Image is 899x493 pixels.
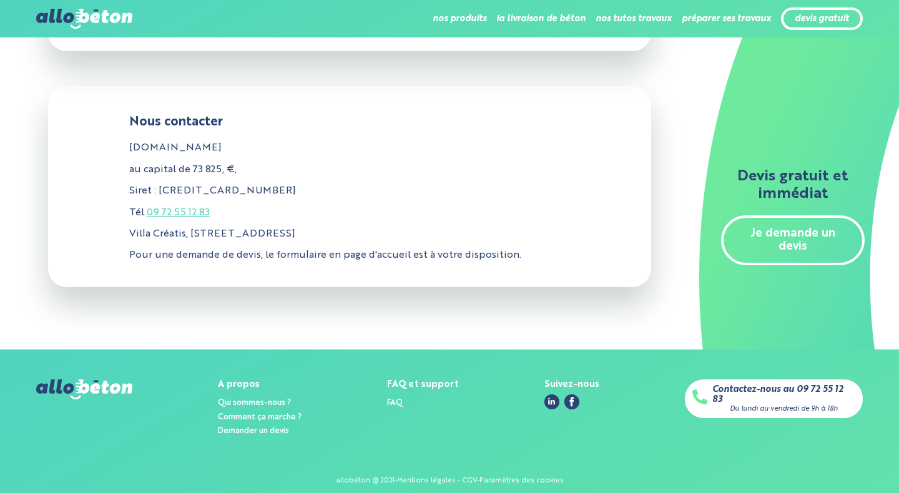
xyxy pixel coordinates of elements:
p: au capital de 73 825, €, [129,164,570,175]
img: allobéton [36,379,132,399]
a: Comment ça marche ? [218,413,302,421]
a: Contactez-nous au 09 72 55 12 83 [712,384,855,405]
div: allobéton @ 2021 [336,477,395,485]
li: la livraison de béton [496,4,586,34]
li: nos tutos travaux [596,4,672,34]
p: [DOMAIN_NAME] [129,142,570,154]
a: CGV [462,477,477,484]
p: Tél. [129,207,570,218]
a: devis gratuit [795,14,849,24]
div: A propos [218,379,302,390]
h3: Nous contacter [129,115,570,130]
a: FAQ [387,399,403,407]
p: Siret : [CREDIT_CARD_NUMBER] [129,185,570,197]
div: - [395,477,397,485]
img: allobéton [36,9,132,29]
a: Demander un devis [218,427,289,435]
p: Villa Créatis, [STREET_ADDRESS] [129,228,570,240]
a: Mentions légales [397,477,456,484]
a: Paramètres des cookies [479,477,564,484]
div: Suivez-nous [544,379,599,390]
p: Pour une demande de devis, le formulaire en page d'accueil est à votre disposition. [129,250,570,261]
div: FAQ et support [387,379,459,390]
a: Qui sommes-nous ? [218,399,291,407]
div: Du lundi au vendredi de 9h à 18h [730,405,838,413]
div: - [477,477,479,485]
li: nos produits [433,4,486,34]
span: - [458,477,460,484]
li: préparer ses travaux [682,4,771,34]
a: 09 72 55 12 83 [147,208,210,218]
